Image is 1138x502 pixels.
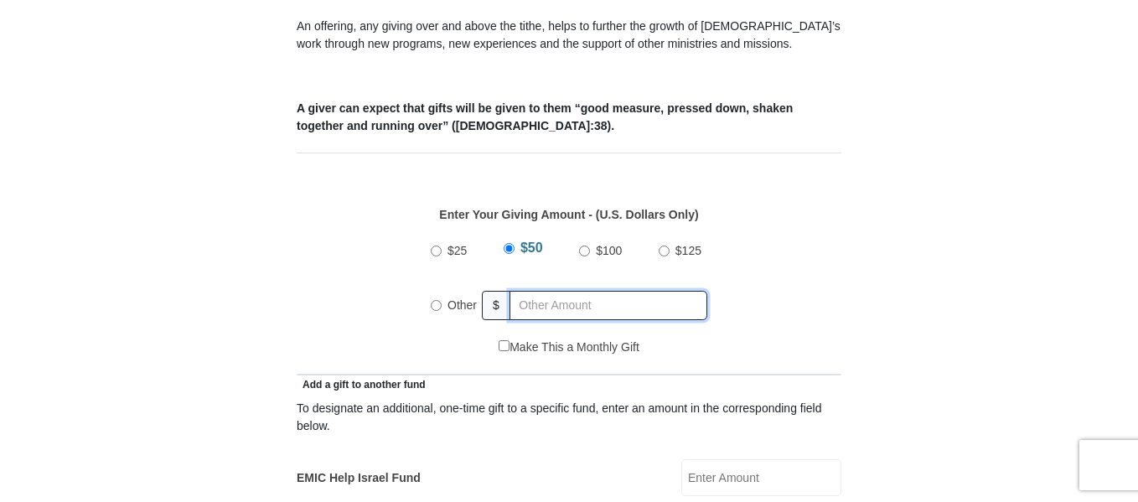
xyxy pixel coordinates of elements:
[510,291,707,320] input: Other Amount
[447,298,477,312] span: Other
[297,101,793,132] b: A giver can expect that gifts will be given to them “good measure, pressed down, shaken together ...
[675,244,701,257] span: $125
[520,241,543,255] span: $50
[297,18,841,53] p: An offering, any giving over and above the tithe, helps to further the growth of [DEMOGRAPHIC_DAT...
[482,291,510,320] span: $
[297,379,426,391] span: Add a gift to another fund
[297,469,421,487] label: EMIC Help Israel Fund
[681,459,841,496] input: Enter Amount
[297,400,841,435] div: To designate an additional, one-time gift to a specific fund, enter an amount in the correspondin...
[596,244,622,257] span: $100
[499,339,639,356] label: Make This a Monthly Gift
[439,208,698,221] strong: Enter Your Giving Amount - (U.S. Dollars Only)
[499,340,510,351] input: Make This a Monthly Gift
[447,244,467,257] span: $25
